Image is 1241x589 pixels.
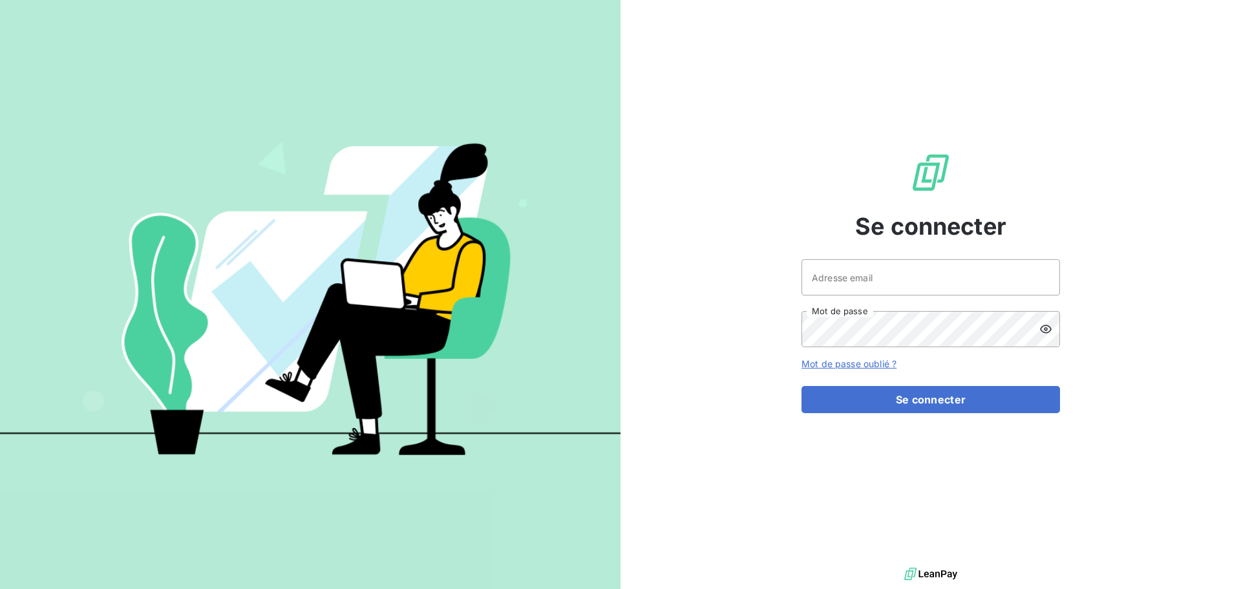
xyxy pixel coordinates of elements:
span: Se connecter [855,209,1006,244]
a: Mot de passe oublié ? [801,358,896,369]
img: logo [904,564,957,584]
img: Logo LeanPay [910,152,951,193]
button: Se connecter [801,386,1060,413]
input: placeholder [801,259,1060,295]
